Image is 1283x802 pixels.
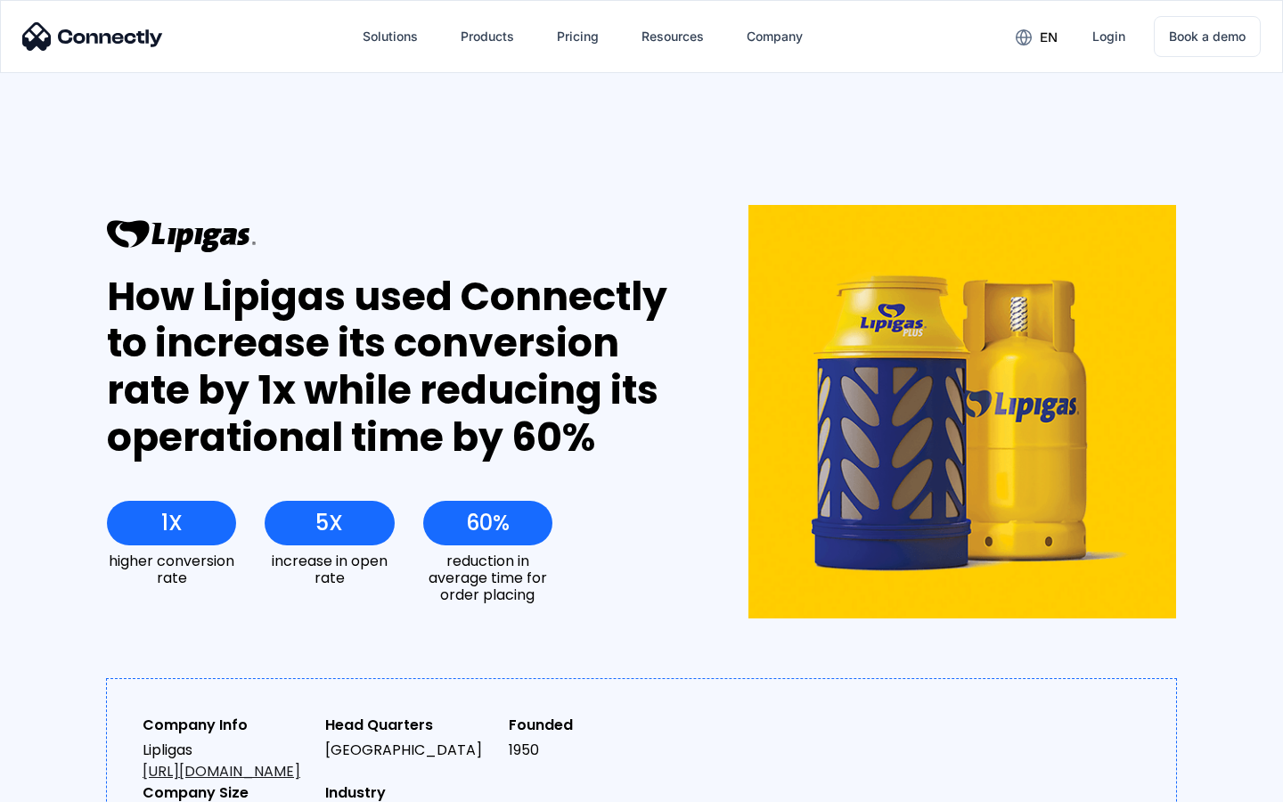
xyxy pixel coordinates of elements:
div: Pricing [557,24,599,49]
aside: Language selected: English [18,771,107,796]
div: [GEOGRAPHIC_DATA] [325,740,494,761]
div: 60% [466,511,510,536]
img: Connectly Logo [22,22,163,51]
div: en [1040,25,1058,50]
a: Pricing [543,15,613,58]
div: Company [747,24,803,49]
div: Solutions [348,15,432,58]
div: increase in open rate [265,552,394,586]
div: Resources [627,15,718,58]
div: Products [446,15,528,58]
div: en [1001,23,1071,50]
div: Login [1092,24,1125,49]
a: Login [1078,15,1140,58]
div: 5X [315,511,343,536]
div: Company Info [143,715,311,736]
ul: Language list [36,771,107,796]
a: [URL][DOMAIN_NAME] [143,761,300,782]
div: Founded [509,715,677,736]
div: reduction in average time for order placing [423,552,552,604]
div: 1X [161,511,183,536]
div: Solutions [363,24,418,49]
div: higher conversion rate [107,552,236,586]
div: Lipligas [143,740,311,782]
div: Products [461,24,514,49]
a: Book a demo [1154,16,1261,57]
div: Resources [641,24,704,49]
div: How Lipigas used Connectly to increase its conversion rate by 1x while reducing its operational t... [107,274,683,462]
div: 1950 [509,740,677,761]
div: Company [732,15,817,58]
div: Head Quarters [325,715,494,736]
